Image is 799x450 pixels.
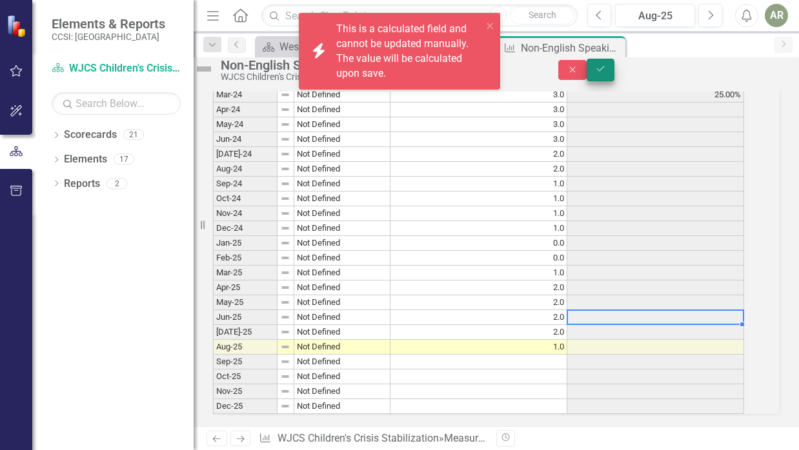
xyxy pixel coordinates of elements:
td: Not Defined [294,340,390,355]
div: Non-English Speaking Families [221,58,532,72]
img: 8DAGhfEEPCf229AAAAAElFTkSuQmCC [280,371,290,382]
div: 21 [123,130,144,141]
td: 3.0 [390,117,567,132]
button: Search [510,6,574,24]
img: 8DAGhfEEPCf229AAAAAElFTkSuQmCC [280,104,290,115]
td: Jun-24 [213,132,278,147]
a: Reports [64,177,100,191]
td: 3.0 [390,132,567,147]
button: AR [765,4,788,27]
td: 3.0 [390,103,567,117]
input: Search ClearPoint... [261,5,578,27]
span: Search [529,10,556,20]
td: 2.0 [390,280,567,295]
img: 8DAGhfEEPCf229AAAAAElFTkSuQmCC [280,134,290,144]
img: Not Defined [194,59,214,79]
td: Not Defined [294,384,390,399]
td: Not Defined [294,147,390,162]
td: 2.0 [390,325,567,340]
td: Not Defined [294,310,390,325]
div: » » [259,431,487,446]
td: Nov-25 [213,384,278,399]
img: 8DAGhfEEPCf229AAAAAElFTkSuQmCC [280,223,290,233]
a: WJCS Children's Crisis Stabilization [278,432,439,444]
img: 8DAGhfEEPCf229AAAAAElFTkSuQmCC [280,90,290,100]
small: CCSI: [GEOGRAPHIC_DATA] [52,32,165,42]
td: 0.0 [390,236,567,251]
td: Not Defined [294,206,390,221]
div: This is a calculated field and cannot be updated manually. The value will be calculated upon save. [336,22,482,81]
img: 8DAGhfEEPCf229AAAAAElFTkSuQmCC [280,149,290,159]
img: 8DAGhfEEPCf229AAAAAElFTkSuQmCC [280,164,290,174]
td: Not Defined [294,88,390,103]
td: Aug-25 [213,340,278,355]
button: Aug-25 [615,4,695,27]
td: Mar-25 [213,266,278,280]
img: 8DAGhfEEPCf229AAAAAElFTkSuQmCC [280,357,290,367]
img: 8DAGhfEEPCf229AAAAAElFTkSuQmCC [280,386,290,396]
img: 8DAGhfEEPCf229AAAAAElFTkSuQmCC [280,312,290,322]
td: Not Defined [294,177,390,191]
td: Not Defined [294,162,390,177]
td: Oct-24 [213,191,278,206]
td: Dec-24 [213,221,278,236]
div: 2 [106,178,127,189]
td: Not Defined [294,266,390,280]
img: 8DAGhfEEPCf229AAAAAElFTkSuQmCC [280,297,290,308]
td: 2.0 [390,310,567,325]
td: [DATE]-24 [213,147,278,162]
input: Search Below... [52,92,181,115]
img: 8DAGhfEEPCf229AAAAAElFTkSuQmCC [280,119,290,130]
td: 1.0 [390,177,567,191]
div: Non-English Speaking Families [521,40,622,56]
td: Not Defined [294,103,390,117]
td: Not Defined [294,132,390,147]
img: 8DAGhfEEPCf229AAAAAElFTkSuQmCC [280,282,290,293]
td: 1.0 [390,191,567,206]
a: Scorecards [64,128,117,142]
td: 1.0 [390,221,567,236]
div: Aug-25 [620,8,691,24]
a: Westchester Jewish Community Svcs, Inc Landing Page [258,39,367,55]
img: 8DAGhfEEPCf229AAAAAElFTkSuQmCC [280,179,290,189]
td: Not Defined [294,221,390,236]
td: Not Defined [294,355,390,369]
td: 2.0 [390,147,567,162]
td: Nov-24 [213,206,278,221]
td: 1.0 [390,266,567,280]
td: Not Defined [294,369,390,384]
td: Not Defined [294,236,390,251]
span: Elements & Reports [52,16,165,32]
td: 1.0 [390,340,567,355]
td: 1.0 [390,206,567,221]
img: 8DAGhfEEPCf229AAAAAElFTkSuQmCC [280,401,290,411]
td: May-24 [213,117,278,132]
td: [DATE]-25 [213,325,278,340]
img: 8DAGhfEEPCf229AAAAAElFTkSuQmCC [280,268,290,278]
td: Feb-25 [213,251,278,266]
a: Elements [64,152,107,167]
div: WJCS Children's Crisis Stabilization [221,72,532,82]
td: Not Defined [294,295,390,310]
td: Aug-24 [213,162,278,177]
img: 8DAGhfEEPCf229AAAAAElFTkSuQmCC [280,208,290,219]
div: Westchester Jewish Community Svcs, Inc Landing Page [279,39,367,55]
td: Sep-25 [213,355,278,369]
td: Jan-25 [213,236,278,251]
td: 0.0 [390,251,567,266]
img: 8DAGhfEEPCf229AAAAAElFTkSuQmCC [280,327,290,337]
td: Not Defined [294,191,390,206]
img: 8DAGhfEEPCf229AAAAAElFTkSuQmCC [280,238,290,248]
div: 17 [114,154,134,165]
td: Not Defined [294,325,390,340]
td: Mar-24 [213,88,278,103]
button: close [486,18,495,33]
td: Not Defined [294,251,390,266]
td: 25.00% [567,88,744,103]
img: ClearPoint Strategy [6,14,29,37]
img: 8DAGhfEEPCf229AAAAAElFTkSuQmCC [280,342,290,352]
td: Apr-25 [213,280,278,295]
td: Dec-25 [213,399,278,414]
td: Jun-25 [213,310,278,325]
a: Measures [444,432,489,444]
